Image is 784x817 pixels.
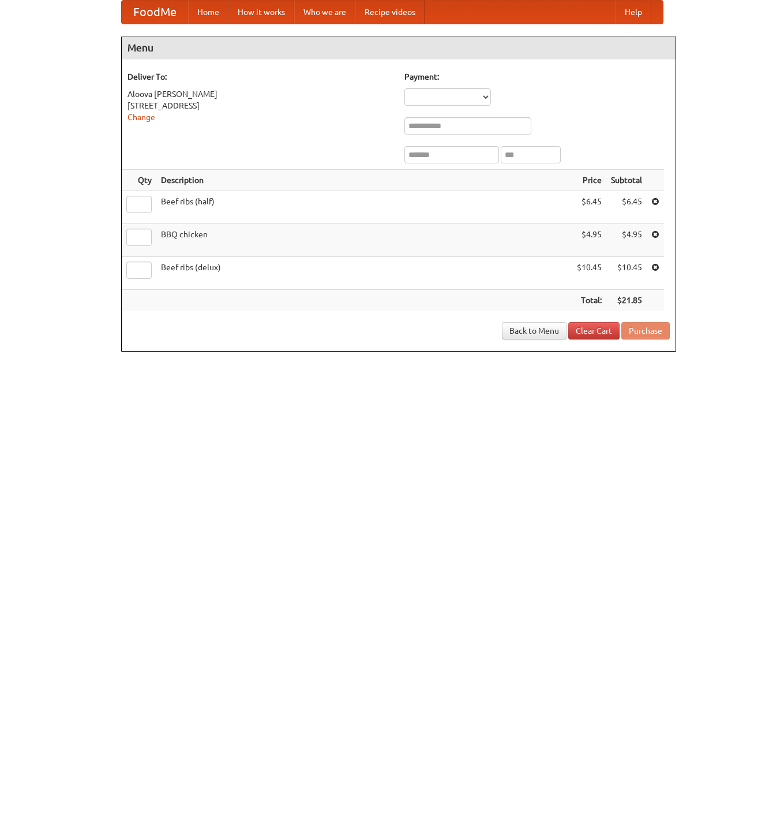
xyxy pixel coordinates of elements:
[294,1,355,24] a: Who we are
[606,290,647,311] th: $21.85
[606,170,647,191] th: Subtotal
[572,290,606,311] th: Total:
[122,170,156,191] th: Qty
[502,322,567,340] a: Back to Menu
[156,191,572,224] td: Beef ribs (half)
[122,1,188,24] a: FoodMe
[572,257,606,290] td: $10.45
[127,71,393,83] h5: Deliver To:
[572,191,606,224] td: $6.45
[156,224,572,257] td: BBQ chicken
[606,191,647,224] td: $6.45
[355,1,425,24] a: Recipe videos
[156,257,572,290] td: Beef ribs (delux)
[127,88,393,100] div: Aloova [PERSON_NAME]
[156,170,572,191] th: Description
[572,224,606,257] td: $4.95
[404,71,670,83] h5: Payment:
[568,322,620,340] a: Clear Cart
[606,257,647,290] td: $10.45
[572,170,606,191] th: Price
[127,113,155,122] a: Change
[188,1,228,24] a: Home
[606,224,647,257] td: $4.95
[228,1,294,24] a: How it works
[616,1,651,24] a: Help
[122,36,676,59] h4: Menu
[621,322,670,340] button: Purchase
[127,100,393,111] div: [STREET_ADDRESS]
